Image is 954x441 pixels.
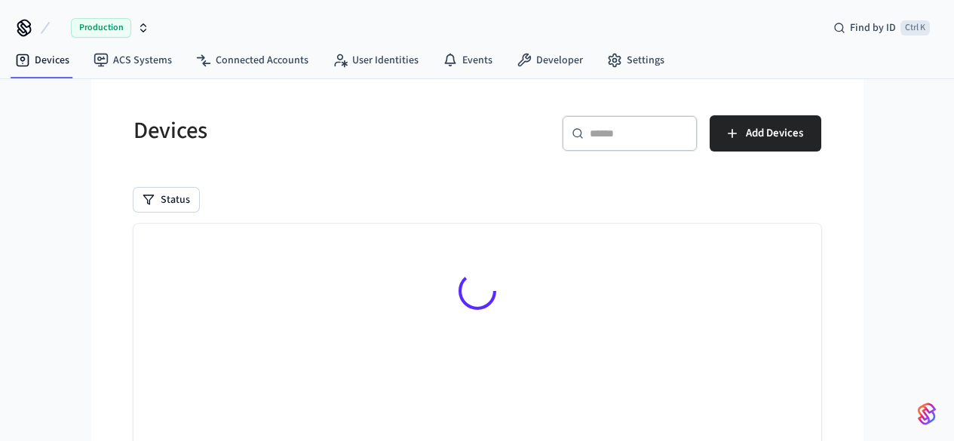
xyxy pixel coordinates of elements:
[431,47,505,74] a: Events
[133,115,468,146] h5: Devices
[710,115,821,152] button: Add Devices
[918,402,936,426] img: SeamLogoGradient.69752ec5.svg
[184,47,321,74] a: Connected Accounts
[900,20,930,35] span: Ctrl K
[595,47,676,74] a: Settings
[81,47,184,74] a: ACS Systems
[821,14,942,41] div: Find by IDCtrl K
[505,47,595,74] a: Developer
[133,188,199,212] button: Status
[746,124,803,143] span: Add Devices
[321,47,431,74] a: User Identities
[71,18,131,38] span: Production
[3,47,81,74] a: Devices
[850,20,896,35] span: Find by ID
